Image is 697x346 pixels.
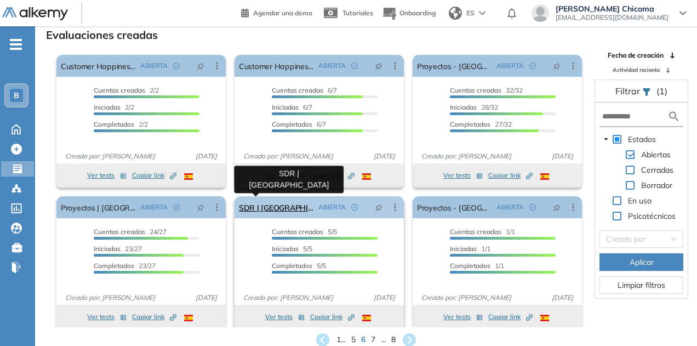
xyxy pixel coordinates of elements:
[14,91,19,100] span: B
[529,63,536,69] span: check-circle
[94,245,121,253] span: Iniciadas
[545,198,569,216] button: pushpin
[369,293,399,303] span: [DATE]
[367,198,391,216] button: pushpin
[626,194,654,207] span: En uso
[61,151,159,161] span: Creado por: [PERSON_NAME]
[529,204,536,211] span: check-circle
[310,310,355,324] button: Copiar link
[132,171,176,180] span: Copiar link
[272,120,312,128] span: Completados
[318,61,346,71] span: ABIERTA
[94,262,134,270] span: Completados
[184,315,193,321] img: ESP
[599,253,683,271] button: Aplicar
[351,204,358,211] span: check-circle
[61,55,136,77] a: Customer Happiness | [GEOGRAPHIC_DATA]
[336,334,346,345] span: 1 ...
[613,66,660,74] span: Actividad reciente
[272,245,312,253] span: 5/5
[253,9,312,17] span: Agendar una demo
[450,120,512,128] span: 27/32
[599,276,683,294] button: Limpiar filtros
[265,310,305,324] button: Ver tests
[450,228,501,236] span: Cuentas creadas
[367,57,391,75] button: pushpin
[191,293,221,303] span: [DATE]
[496,202,524,212] span: ABIERTA
[132,312,176,322] span: Copiar link
[10,43,22,46] i: -
[272,262,312,270] span: Completados
[545,57,569,75] button: pushpin
[628,134,656,144] span: Estados
[140,202,168,212] span: ABIERTA
[94,103,134,111] span: 2/2
[450,86,501,94] span: Cuentas creadas
[272,103,312,111] span: 6/7
[656,84,667,98] span: (1)
[239,151,338,161] span: Creado por: [PERSON_NAME]
[667,110,681,123] img: search icon
[639,163,676,177] span: Cerradas
[132,310,176,324] button: Copiar link
[310,312,355,322] span: Copiar link
[488,312,533,322] span: Copiar link
[641,150,671,160] span: Abiertas
[94,228,167,236] span: 24/27
[362,315,371,321] img: ESP
[603,137,609,142] span: caret-down
[318,202,346,212] span: ABIERTA
[239,55,314,77] a: Customer Happiness | [GEOGRAPHIC_DATA]
[173,63,180,69] span: check-circle
[488,310,533,324] button: Copiar link
[417,196,492,218] a: Proyectos - [GEOGRAPHIC_DATA]
[351,334,356,345] span: 5
[94,120,134,128] span: Completados
[371,334,375,345] span: 7
[553,203,561,212] span: pushpin
[87,169,127,182] button: Ver tests
[450,103,477,111] span: Iniciadas
[496,61,524,71] span: ABIERTA
[488,169,533,182] button: Copiar link
[362,173,371,180] img: ESP
[241,5,312,19] a: Agendar una demo
[450,120,490,128] span: Completados
[556,4,669,13] span: [PERSON_NAME] Chicoma
[272,86,337,94] span: 6/7
[540,315,549,321] img: ESP
[188,198,213,216] button: pushpin
[369,151,399,161] span: [DATE]
[479,11,485,15] img: arrow
[556,13,669,22] span: [EMAIL_ADDRESS][DOMAIN_NAME]
[391,334,396,345] span: 8
[443,310,483,324] button: Ver tests
[382,2,436,25] button: Onboarding
[94,228,145,236] span: Cuentas creadas
[443,169,483,182] button: Ver tests
[450,262,504,270] span: 1/1
[450,228,515,236] span: 1/1
[87,310,127,324] button: Ver tests
[553,61,561,70] span: pushpin
[375,203,382,212] span: pushpin
[488,171,533,180] span: Copiar link
[188,57,213,75] button: pushpin
[94,120,148,128] span: 2/2
[450,245,477,253] span: Iniciadas
[639,148,673,161] span: Abiertas
[641,180,672,190] span: Borrador
[628,196,652,206] span: En uso
[46,29,158,42] h3: Evaluaciones creadas
[540,173,549,180] img: ESP
[626,133,658,146] span: Estados
[191,151,221,161] span: [DATE]
[61,196,136,218] a: Proyectos | [GEOGRAPHIC_DATA]
[234,166,344,193] div: SDR | [GEOGRAPHIC_DATA]
[272,86,323,94] span: Cuentas creadas
[375,61,382,70] span: pushpin
[466,8,475,18] span: ES
[417,151,516,161] span: Creado por: [PERSON_NAME]
[628,211,676,221] span: Psicotécnicos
